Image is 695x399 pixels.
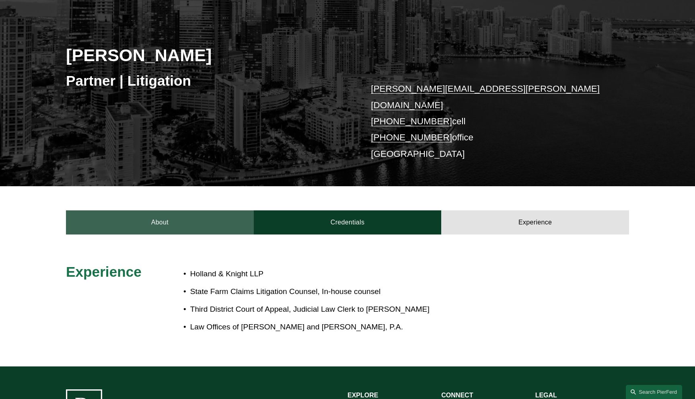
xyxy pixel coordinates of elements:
[371,132,452,142] a: [PHONE_NUMBER]
[535,392,557,399] strong: LEGAL
[66,72,347,90] h3: Partner | Litigation
[371,84,600,110] a: [PERSON_NAME][EMAIL_ADDRESS][PERSON_NAME][DOMAIN_NAME]
[66,45,347,66] h2: [PERSON_NAME]
[190,320,559,334] p: Law Offices of [PERSON_NAME] and [PERSON_NAME], P.A.
[190,285,559,299] p: State Farm Claims Litigation Counsel, In-house counsel
[371,81,605,162] p: cell office [GEOGRAPHIC_DATA]
[66,210,254,234] a: About
[371,116,452,126] a: [PHONE_NUMBER]
[254,210,442,234] a: Credentials
[441,392,473,399] strong: CONNECT
[626,385,682,399] a: Search this site
[190,267,559,281] p: Holland & Knight LLP
[347,392,378,399] strong: EXPLORE
[66,264,142,280] span: Experience
[441,210,629,234] a: Experience
[190,302,559,317] p: Third District Court of Appeal, Judicial Law Clerk to [PERSON_NAME]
